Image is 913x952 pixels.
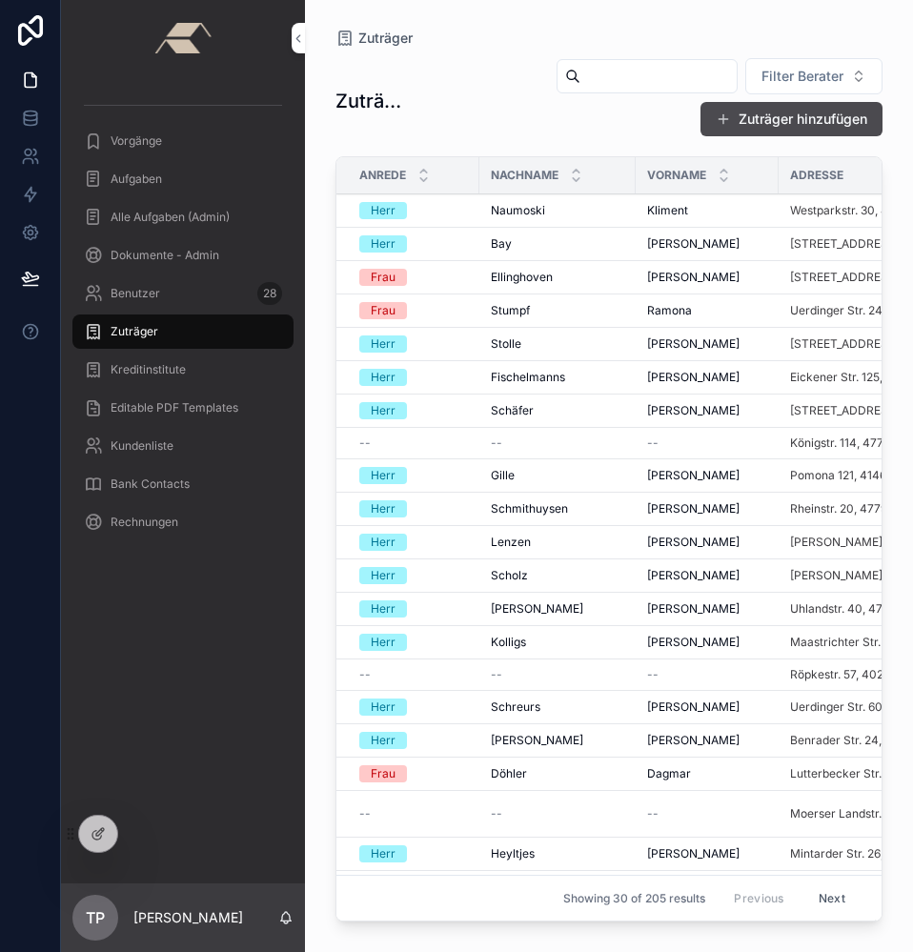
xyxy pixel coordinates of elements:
[647,766,691,781] span: Dagmar
[133,908,243,927] p: [PERSON_NAME]
[359,567,468,584] a: Herr
[371,235,396,253] div: Herr
[647,468,740,483] span: [PERSON_NAME]
[371,402,396,419] div: Herr
[335,88,406,114] h1: Zuträger
[647,270,740,285] span: [PERSON_NAME]
[647,370,767,385] a: [PERSON_NAME]
[647,303,692,318] span: Ramona
[647,699,767,715] a: [PERSON_NAME]
[359,806,371,821] span: --
[647,336,740,352] span: [PERSON_NAME]
[647,501,740,517] span: [PERSON_NAME]
[359,765,468,782] a: Frau
[359,202,468,219] a: Herr
[359,500,468,517] a: Herr
[371,534,396,551] div: Herr
[335,29,413,48] a: Zuträger
[647,203,688,218] span: Kliment
[371,500,396,517] div: Herr
[491,699,624,715] a: Schreurs
[86,906,105,929] span: TP
[491,733,624,748] a: [PERSON_NAME]
[491,403,624,418] a: Schäfer
[790,336,900,352] a: [STREET_ADDRESS]
[745,58,883,94] button: Select Button
[359,269,468,286] a: Frau
[647,846,740,861] span: [PERSON_NAME]
[371,369,396,386] div: Herr
[647,806,767,821] a: --
[790,403,900,418] span: [STREET_ADDRESS]
[72,505,294,539] a: Rechnungen
[491,468,624,483] a: Gille
[491,203,545,218] span: Naumoski
[72,429,294,463] a: Kundenliste
[359,806,468,821] a: --
[111,172,162,187] span: Aufgaben
[371,269,396,286] div: Frau
[491,535,624,550] a: Lenzen
[647,303,767,318] a: Ramona
[154,23,211,53] img: App logo
[491,370,565,385] span: Fischelmanns
[700,102,883,136] a: Zuträger hinzufügen
[359,534,468,551] a: Herr
[111,438,173,454] span: Kundenliste
[491,435,502,451] span: --
[359,732,468,749] a: Herr
[647,667,767,682] a: --
[647,270,767,285] a: [PERSON_NAME]
[491,303,530,318] span: Stumpf
[371,335,396,353] div: Herr
[111,286,160,301] span: Benutzer
[647,667,659,682] span: --
[647,568,740,583] span: [PERSON_NAME]
[491,667,624,682] a: --
[647,435,659,451] span: --
[647,601,767,617] a: [PERSON_NAME]
[359,235,468,253] a: Herr
[371,600,396,618] div: Herr
[111,133,162,149] span: Vorgänge
[371,202,396,219] div: Herr
[491,846,624,861] a: Heyltjes
[647,435,767,451] a: --
[72,353,294,387] a: Kreditinstitute
[647,635,767,650] a: [PERSON_NAME]
[371,302,396,319] div: Frau
[491,806,624,821] a: --
[491,568,528,583] span: Scholz
[359,845,468,862] a: Herr
[371,845,396,862] div: Herr
[491,270,624,285] a: Ellinghoven
[647,806,659,821] span: --
[647,370,740,385] span: [PERSON_NAME]
[111,476,190,492] span: Bank Contacts
[371,699,396,716] div: Herr
[647,846,767,861] a: [PERSON_NAME]
[761,67,843,86] span: Filter Berater
[111,248,219,263] span: Dokumente - Admin
[491,667,502,682] span: --
[491,168,558,183] span: Nachname
[72,162,294,196] a: Aufgaben
[563,891,705,906] span: Showing 30 of 205 results
[647,203,767,218] a: Kliment
[647,168,706,183] span: Vorname
[647,468,767,483] a: [PERSON_NAME]
[647,535,740,550] span: [PERSON_NAME]
[111,400,238,415] span: Editable PDF Templates
[790,168,843,183] span: Adresse
[371,467,396,484] div: Herr
[647,236,740,252] span: [PERSON_NAME]
[491,435,624,451] a: --
[491,336,624,352] a: Stolle
[491,766,624,781] a: Döhler
[72,467,294,501] a: Bank Contacts
[72,238,294,273] a: Dokumente - Admin
[359,435,371,451] span: --
[647,535,767,550] a: [PERSON_NAME]
[359,667,371,682] span: --
[359,634,468,651] a: Herr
